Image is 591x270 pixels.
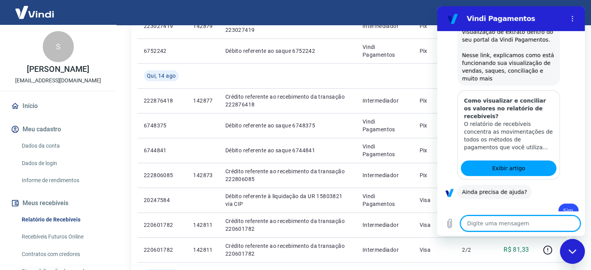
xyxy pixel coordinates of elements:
p: 6752242 [144,47,181,55]
button: Sair [554,5,582,20]
p: Débito referente à liquidação da UR 15803821 via CIP [225,192,350,208]
p: Intermediador [363,246,407,254]
p: [EMAIL_ADDRESS][DOMAIN_NAME] [15,77,101,85]
a: Dados da conta [19,138,107,154]
div: S [43,31,74,62]
p: 142811 [193,246,213,254]
button: Meu cadastro [9,121,107,138]
p: Crédito referente ao recebimento da transação 220601782 [225,217,350,233]
p: Pix [419,171,450,179]
p: [PERSON_NAME] [27,65,89,73]
p: Pix [419,22,450,30]
p: 223027419 [144,22,181,30]
p: 220601782 [144,221,181,229]
p: Intermediador [363,171,407,179]
p: 222806085 [144,171,181,179]
iframe: Botão para abrir a janela de mensagens, conversa em andamento [560,239,585,264]
p: Vindi Pagamentos [363,192,407,208]
p: Intermediador [363,97,407,105]
p: Débito referente ao saque 6752242 [225,47,350,55]
a: Informe de rendimentos [19,172,107,188]
p: Crédito referente ao recebimento da transação 223027419 [225,18,350,34]
p: 142811 [193,221,213,229]
p: 6744841 [144,146,181,154]
a: Contratos com credores [19,246,107,262]
p: 220601782 [144,246,181,254]
p: Pix [419,122,450,129]
a: Dados de login [19,155,107,171]
p: 142879 [193,22,213,30]
p: Visa [419,246,450,254]
p: Visa [419,196,450,204]
p: Pix [419,47,450,55]
p: Pix [419,97,450,105]
p: Vindi Pagamentos [363,118,407,133]
p: R$ 81,33 [504,245,529,254]
a: Relatório de Recebíveis [19,212,107,228]
p: Vindi Pagamentos [363,43,407,59]
p: Intermediador [363,221,407,229]
p: Crédito referente ao recebimento da transação 222806085 [225,167,350,183]
p: 142877 [193,97,213,105]
p: 142873 [193,171,213,179]
p: Intermediador [363,22,407,30]
p: Crédito referente ao recebimento da transação 220601782 [225,242,350,258]
span: Qui, 14 ago [147,72,176,80]
p: 2/2 [462,246,485,254]
p: Visa [419,221,450,229]
p: 222876418 [144,97,181,105]
p: Vindi Pagamentos [363,143,407,158]
a: Início [9,98,107,115]
p: 20247584 [144,196,181,204]
p: Débito referente ao saque 6748375 [225,122,350,129]
p: Crédito referente ao recebimento da transação 222876418 [225,93,350,108]
iframe: Janela de mensagens [437,6,585,236]
button: Meus recebíveis [9,195,107,212]
a: Recebíveis Futuros Online [19,229,107,245]
p: Pix [419,146,450,154]
p: Débito referente ao saque 6744841 [225,146,350,154]
img: Vindi [9,0,60,24]
p: 6748375 [144,122,181,129]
